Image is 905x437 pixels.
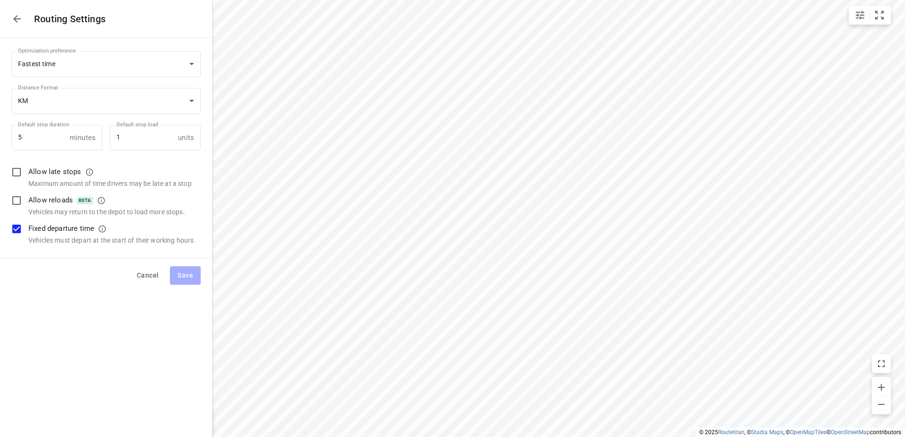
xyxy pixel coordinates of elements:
p: Maximum amount of time drivers may be late at a stop [28,179,201,188]
div: KM [11,88,201,114]
a: Stadia Maps [751,429,783,436]
p: minutes [70,132,96,143]
p: Fixed departure time [28,224,106,234]
span: Cancel [137,270,159,281]
a: OpenStreetMap [831,429,870,436]
p: Allow late stops [28,167,94,177]
span: BETA [77,197,93,204]
p: Allow reloads [28,195,106,205]
a: OpenMapTiles [790,429,826,436]
p: Vehicles may return to the depot to load more stops. [28,207,201,217]
p: units [178,132,194,143]
button: Cancel [129,266,166,285]
p: Vehicles must depart at the start of their working hours [28,236,194,245]
div: KM [18,97,186,105]
button: Fit zoom [870,6,889,25]
a: Routetitan [718,429,745,436]
div: small contained button group [849,6,891,25]
div: Fastest time [11,51,201,77]
p: Routing Settings [34,12,204,26]
li: © 2025 , © , © © contributors [699,429,901,436]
